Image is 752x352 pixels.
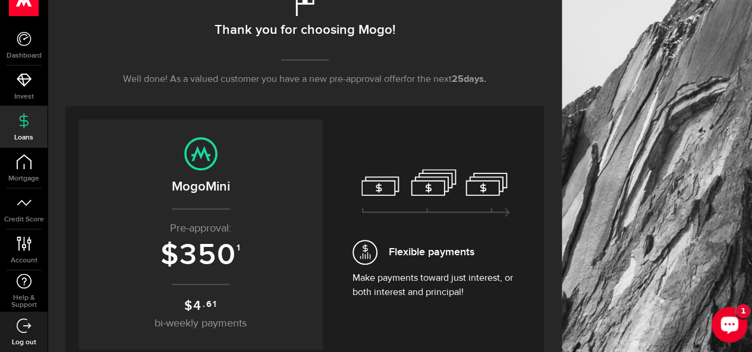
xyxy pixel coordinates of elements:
span: 4 [193,298,202,314]
span: $ [161,237,180,273]
span: Flexible payments [389,244,474,260]
span: days. [464,75,486,84]
sup: .61 [203,298,217,311]
p: Make payments toward just interest, or both interest and principal! [353,271,519,300]
span: $ [184,298,193,314]
iframe: LiveChat chat widget [702,302,752,352]
h2: Thank you for choosing Mogo! [215,18,395,43]
span: for the next [404,75,452,84]
h2: MogoMini [90,177,311,196]
span: Well done! As a valued customer you have a new pre-approval offer [123,75,404,84]
span: 25 [452,75,464,84]
sup: 1 [237,243,241,253]
p: Pre-approval: [90,221,311,237]
span: bi-weekly payments [155,318,247,329]
span: 350 [180,237,237,273]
